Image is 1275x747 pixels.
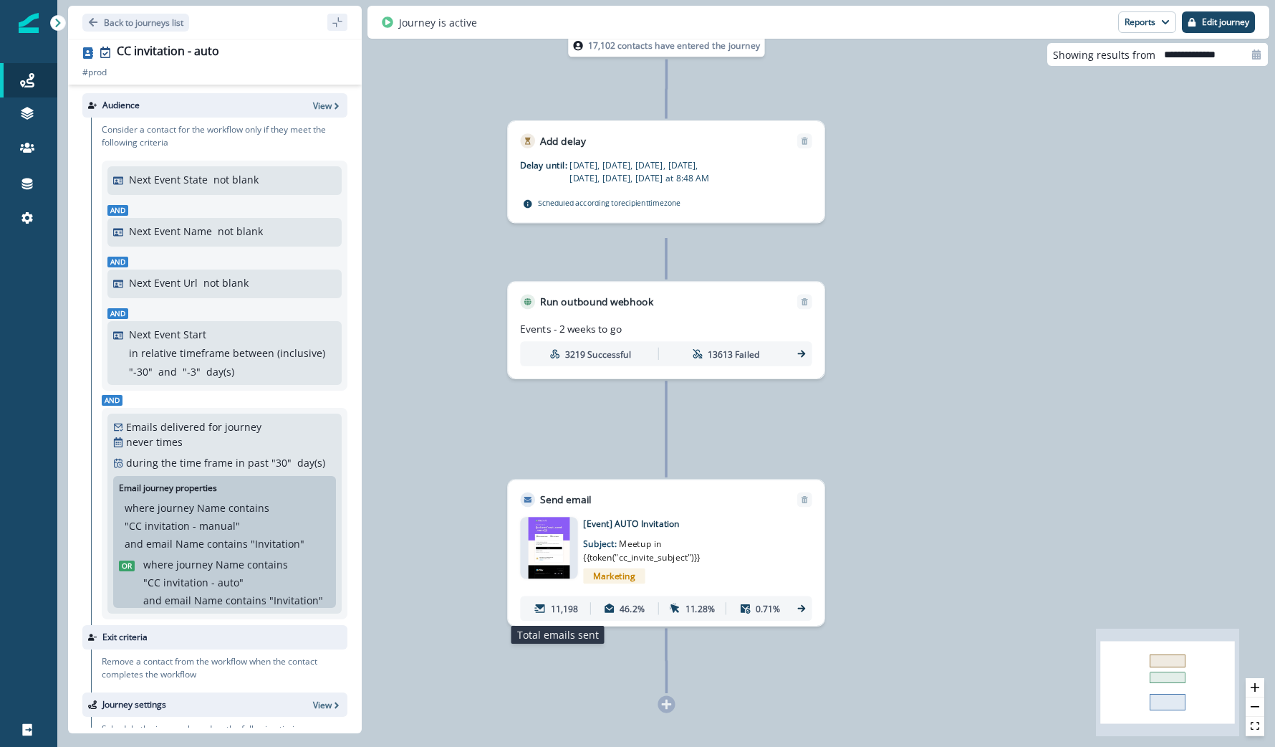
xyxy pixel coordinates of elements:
[102,655,347,681] p: Remove a contact from the workflow when the contact completes the workflow
[538,196,680,209] p: Scheduled according to recipient timezone
[583,568,645,584] span: Marketing
[520,158,569,171] p: Delay until:
[107,205,128,216] span: And
[203,275,249,290] p: not blank
[129,327,206,342] p: Next Event Start
[82,66,107,79] p: # prod
[194,593,266,608] p: Name contains
[218,224,263,239] p: not blank
[756,602,781,615] p: 0.71%
[129,346,325,361] p: in relative timeframe between (inclusive)
[125,536,173,551] p: and email
[158,364,177,379] p: and
[529,517,570,579] img: email asset unavailable
[551,602,578,615] p: 11,198
[399,15,477,30] p: Journey is active
[583,538,700,563] span: Meetup in {{token("cc_invite_subject")}}
[19,13,39,33] img: Inflection
[143,593,191,608] p: and email
[216,557,288,572] p: Name contains
[269,593,323,608] p: " Invitation "
[313,100,342,112] button: View
[507,480,824,627] div: Send emailRemoveemail asset unavailable[Event] AUTO InvitationSubject: Meetup in {{token("cc_invi...
[271,455,292,470] p: " 30 "
[82,14,189,32] button: Go back
[119,561,135,571] span: Or
[175,536,248,551] p: Name contains
[102,698,166,711] p: Journey settings
[507,120,824,223] div: Add delayRemoveDelay until:[DATE], [DATE], [DATE], [DATE], [DATE], [DATE], [DATE] at 8:48 AMSched...
[540,133,586,148] p: Add delay
[313,699,332,711] p: View
[197,500,269,515] p: Name contains
[102,123,347,149] p: Consider a contact for the workflow only if they meet the following criteria
[327,14,347,31] button: sidebar collapse toggle
[1053,47,1155,62] p: Showing results from
[620,602,645,615] p: 46.2%
[1202,17,1249,27] p: Edit journey
[102,723,309,736] p: Schedule the journey based on the following timings
[125,518,240,533] p: " CC invitation - manual "
[507,281,824,379] div: Run outbound webhookRemoveEvents - 2 weeks to go3219 Successful13613 Failed
[156,434,183,449] p: times
[129,224,212,239] p: Next Event Name
[251,536,304,551] p: " Invitation "
[1246,698,1264,717] button: zoom out
[143,557,213,572] p: where journey
[313,699,342,711] button: View
[569,158,724,184] p: [DATE], [DATE], [DATE], [DATE], [DATE], [DATE], [DATE] at 8:48 AM
[1246,678,1264,698] button: zoom in
[540,493,592,508] p: Send email
[107,308,128,319] span: And
[102,631,148,644] p: Exit criteria
[1118,11,1176,33] button: Reports
[583,530,738,563] p: Subject:
[588,39,760,52] p: 17,102 contacts have entered the journey
[540,295,653,310] p: Run outbound webhook
[548,34,785,57] div: 17,102 contacts have entered the journey
[117,44,219,60] div: CC invitation - auto
[126,455,233,470] p: during the time frame
[583,517,781,530] p: [Event] AUTO Invitation
[236,455,269,470] p: in past
[313,100,332,112] p: View
[1182,11,1255,33] button: Edit journey
[129,275,198,290] p: Next Event Url
[129,172,208,187] p: Next Event State
[126,434,153,449] p: never
[685,602,715,615] p: 11.28%
[107,257,128,267] span: And
[1246,717,1264,736] button: fit view
[125,500,194,515] p: where journey
[143,575,244,590] p: " CC invitation - auto "
[104,16,183,29] p: Back to journeys list
[297,455,325,470] p: day(s)
[129,364,153,379] p: " -30 "
[206,364,234,379] p: day(s)
[520,322,622,337] p: Events - 2 weeks to go
[565,347,631,360] p: 3219 Successful
[102,99,140,112] p: Audience
[708,347,759,360] p: 13613 Failed
[213,172,259,187] p: not blank
[183,364,201,379] p: " -3 "
[126,419,261,434] p: Emails delivered for journey
[119,482,217,495] p: Email journey properties
[102,395,122,406] span: And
